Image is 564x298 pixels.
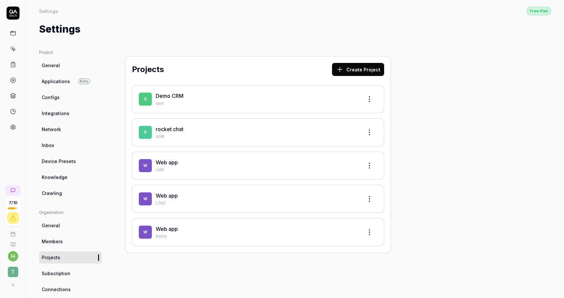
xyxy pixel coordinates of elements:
[39,210,102,216] div: Organization
[527,7,551,15] button: Free Plan
[39,155,102,167] a: Device Presets
[156,233,358,239] p: 64Gd
[42,238,63,245] span: Members
[42,222,60,229] span: General
[8,267,18,277] span: T
[156,134,358,140] p: zG8l
[42,62,60,69] span: General
[78,79,90,84] span: Beta
[39,107,102,119] a: Integrations
[156,159,178,166] a: Web app
[42,174,67,181] span: Knowledge
[42,254,60,261] span: Projects
[8,251,18,261] button: h
[39,187,102,199] a: Crawling
[42,126,61,133] span: Network
[42,270,70,277] span: Subscription
[39,123,102,135] a: Network
[332,63,384,76] button: Create Project
[139,93,152,106] span: D
[39,267,102,279] a: Subscription
[156,126,183,132] a: rocket chat
[42,158,76,165] span: Device Presets
[42,142,54,149] span: Inbox
[39,50,102,55] div: Project
[42,190,62,197] span: Crawling
[139,226,152,239] span: W
[156,93,183,99] a: Demo CRM
[39,91,102,103] a: Configs
[139,192,152,205] span: W
[3,226,23,237] a: Book a call with us
[139,159,152,172] span: W
[156,167,358,173] p: LMI1
[3,261,23,278] button: T
[39,171,102,183] a: Knowledge
[3,237,23,247] a: Documentation
[156,100,358,106] p: usst
[39,75,102,87] a: ApplicationsBeta
[5,185,21,196] a: New conversation
[9,201,17,205] span: 7 / 10
[42,94,60,101] span: Configs
[132,64,164,75] h2: Projects
[156,226,178,232] a: Web app
[139,126,152,139] span: r
[39,251,102,263] a: Projects
[42,110,69,117] span: Integrations
[156,200,358,206] p: L7eZ
[39,283,102,295] a: Connections
[39,59,102,71] a: General
[156,192,178,199] a: Web app
[42,286,71,293] span: Connections
[39,8,58,14] div: Settings
[39,22,80,37] h1: Settings
[39,235,102,247] a: Members
[39,139,102,151] a: Inbox
[42,78,70,85] span: Applications
[39,219,102,231] a: General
